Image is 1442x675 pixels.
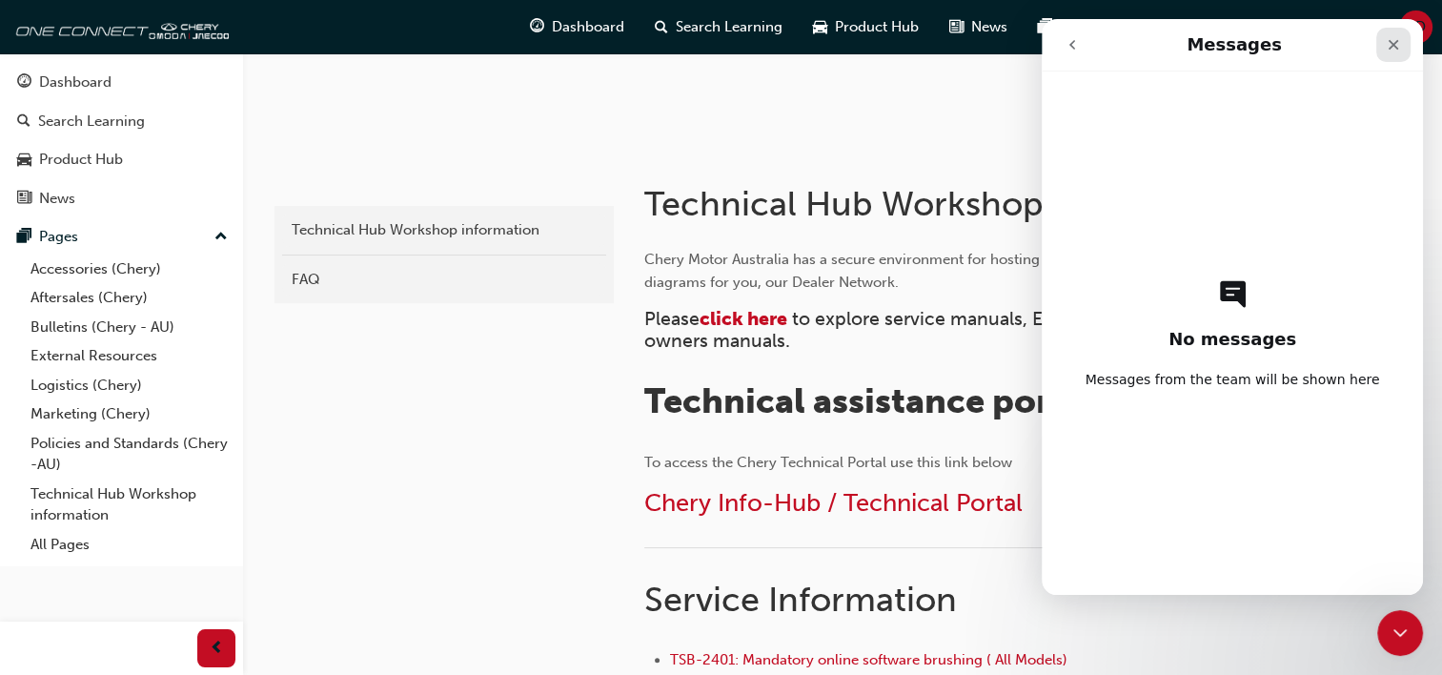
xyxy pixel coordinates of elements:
[1023,8,1114,47] a: pages-iconPages
[1038,15,1052,39] span: pages-icon
[39,149,123,171] div: Product Hub
[8,104,235,139] a: Search Learning
[644,380,1168,421] span: Technical assistance portal link
[10,8,229,46] img: oneconnect
[39,188,75,210] div: News
[813,15,827,39] span: car-icon
[644,454,1012,471] span: To access the Chery Technical Portal use this link below
[8,65,235,100] a: Dashboard
[17,229,31,246] span: pages-icon
[23,429,235,480] a: Policies and Standards (Chery -AU)
[1399,10,1432,44] button: KD
[38,111,145,133] div: Search Learning
[949,15,964,39] span: news-icon
[1060,16,1099,38] span: Pages
[1042,19,1423,595] iframe: Intercom live chat
[17,152,31,169] span: car-icon
[530,15,544,39] span: guage-icon
[8,61,235,219] button: DashboardSearch LearningProduct HubNews
[644,579,957,620] span: Service Information
[210,637,224,661] span: prev-icon
[17,74,31,92] span: guage-icon
[8,219,235,255] button: Pages
[676,16,782,38] span: Search Learning
[17,191,31,208] span: news-icon
[23,399,235,429] a: Marketing (Chery)
[23,480,235,530] a: Technical Hub Workshop information
[23,283,235,313] a: Aftersales (Chery)
[644,251,1221,291] span: Chery Motor Australia has a secure environment for hosting repair manuals and wiring diagrams for...
[23,530,235,560] a: All Pages
[1377,610,1423,656] iframe: Intercom live chat
[640,8,798,47] a: search-iconSearch Learning
[39,226,78,248] div: Pages
[292,219,597,241] div: Technical Hub Workshop information
[552,16,624,38] span: Dashboard
[8,181,235,216] a: News
[644,183,1269,225] h1: Technical Hub Workshop information
[8,142,235,177] a: Product Hub
[644,488,1023,518] a: Chery Info-Hub / Technical Portal
[798,8,934,47] a: car-iconProduct Hub
[644,308,700,330] span: Please
[292,269,597,291] div: FAQ
[282,214,606,247] a: Technical Hub Workshop information
[23,255,235,284] a: Accessories (Chery)
[23,371,235,400] a: Logistics (Chery)
[23,341,235,371] a: External Resources
[971,16,1007,38] span: News
[17,113,30,131] span: search-icon
[23,313,235,342] a: Bulletins (Chery - AU)
[515,8,640,47] a: guage-iconDashboard
[700,308,787,330] a: click here
[214,225,228,250] span: up-icon
[39,72,112,93] div: Dashboard
[655,15,668,39] span: search-icon
[670,651,1067,668] a: TSB-2401: Mandatory online software brushing ( All Models)
[644,308,1229,352] span: to explore service manuals, Electrical diagram and owners manuals.
[835,16,919,38] span: Product Hub
[934,8,1023,47] a: news-iconNews
[282,263,606,297] a: FAQ
[1407,16,1426,38] span: KD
